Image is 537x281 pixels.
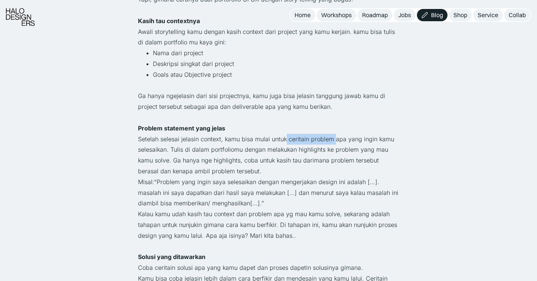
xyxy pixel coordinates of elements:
[417,9,447,21] a: Blog
[153,48,399,59] li: Nama dari project
[509,11,526,19] div: Collab
[394,9,415,21] a: Jobs
[138,124,225,132] strong: Problem statement yang jelas
[295,11,311,19] div: Home
[449,9,472,21] a: Shop
[431,11,443,19] div: Blog
[138,26,399,48] p: Awali storytelling kamu dengan kasih context dari project yang kamu kerjain. kamu bisa tulis di d...
[473,9,503,21] a: Service
[504,9,530,21] a: Collab
[478,11,498,19] div: Service
[153,59,399,69] li: Deskripsi singkat dari project
[290,9,315,21] a: Home
[138,262,399,273] p: Coba ceritain solusi apa yang kamu dapet dan proses dapetin solusinya gimana.
[138,91,399,112] p: Ga hanya ngejelasin dari sisi projectnya, kamu juga bisa jelasin tanggung jawab kamu di project t...
[138,112,399,123] p: ‍
[138,241,399,252] p: ‍
[358,9,392,21] a: Roadmap
[153,69,399,80] li: Goals atau Objective project
[317,9,356,21] a: Workshops
[138,209,399,241] p: Kalau kamu udah kasih tau context dan problem apa yg mau kamu solve, sekarang adalah tahapan untu...
[138,177,399,209] p: Misal:“Problem yang ingin saya selesaikan dengan mengerjakan design ini adalah […]. masalah ini s...
[138,80,399,91] p: ‍
[321,11,352,19] div: Workshops
[138,17,200,25] strong: Kasih tau contextnya
[138,253,205,261] strong: Solusi yang ditawarkan
[138,5,399,16] p: ‍
[398,11,411,19] div: Jobs
[138,134,399,177] p: Setelah selesai jelasin context, kamu bisa mulai untuk ceritain problem apa yang ingin kamu seles...
[453,11,467,19] div: Shop
[362,11,388,19] div: Roadmap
